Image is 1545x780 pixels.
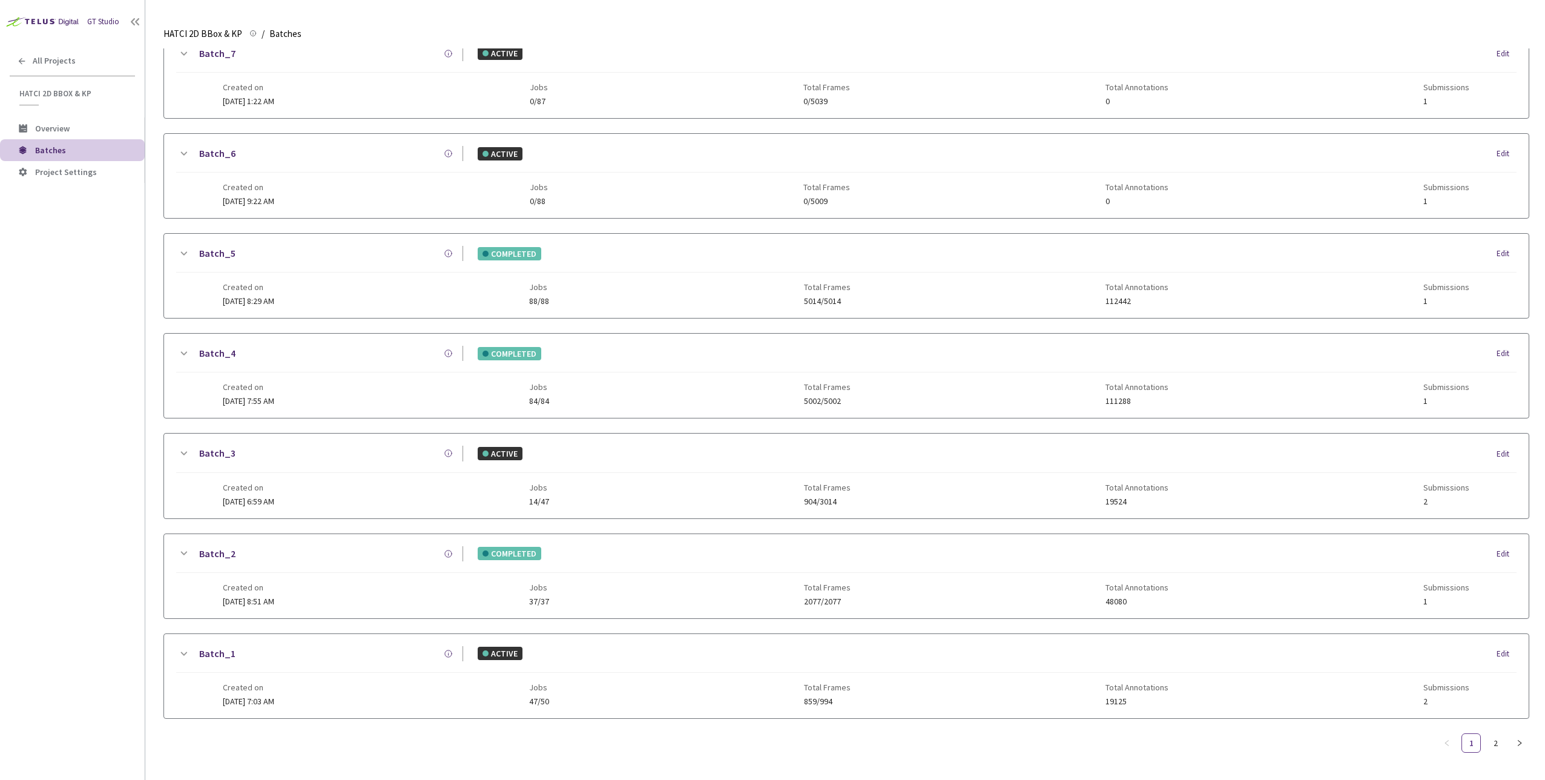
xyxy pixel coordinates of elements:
span: 0/5039 [803,97,850,106]
span: 1 [1423,197,1469,206]
span: Total Annotations [1105,483,1168,492]
a: Batch_7 [199,46,236,61]
span: [DATE] 9:22 AM [223,196,274,207]
div: COMPLETED [478,347,541,360]
li: Next Page [1510,733,1529,753]
span: Total Frames [804,382,851,392]
span: [DATE] 6:59 AM [223,496,274,507]
span: Total Frames [803,82,850,92]
span: Total Frames [804,282,851,292]
span: Submissions [1423,282,1469,292]
div: ACTIVE [478,147,522,160]
div: COMPLETED [478,547,541,560]
div: Edit [1497,248,1517,260]
a: Batch_1 [199,646,236,661]
a: Batch_4 [199,346,236,361]
div: Batch_4COMPLETEDEditCreated on[DATE] 7:55 AMJobs84/84Total Frames5002/5002Total Annotations111288... [164,334,1529,418]
span: 84/84 [529,397,549,406]
span: Submissions [1423,682,1469,692]
span: 0/87 [530,97,548,106]
div: ACTIVE [478,447,522,460]
a: Batch_3 [199,446,236,461]
span: Created on [223,182,274,192]
span: HATCI 2D BBox & KP [19,88,128,99]
span: 14/47 [529,497,549,506]
span: 1 [1423,297,1469,306]
div: Edit [1497,548,1517,560]
button: right [1510,733,1529,753]
a: 1 [1462,734,1480,752]
span: left [1443,739,1451,747]
span: Total Annotations [1105,682,1168,692]
span: Total Annotations [1105,382,1168,392]
div: Batch_7ACTIVEEditCreated on[DATE] 1:22 AMJobs0/87Total Frames0/5039Total Annotations0Submissions1 [164,34,1529,118]
span: Jobs [529,382,549,392]
span: 48080 [1105,597,1168,606]
span: 1 [1423,597,1469,606]
li: Previous Page [1437,733,1457,753]
span: [DATE] 7:03 AM [223,696,274,707]
span: 47/50 [529,697,549,706]
span: 88/88 [529,297,549,306]
div: Edit [1497,348,1517,360]
div: COMPLETED [478,247,541,260]
span: 19524 [1105,497,1168,506]
span: 112442 [1105,297,1168,306]
span: Submissions [1423,583,1469,592]
span: 111288 [1105,397,1168,406]
span: Jobs [529,583,549,592]
span: Total Annotations [1105,282,1168,292]
span: [DATE] 1:22 AM [223,96,274,107]
a: Batch_6 [199,146,236,161]
div: ACTIVE [478,47,522,60]
div: Batch_1ACTIVEEditCreated on[DATE] 7:03 AMJobs47/50Total Frames859/994Total Annotations19125Submis... [164,634,1529,718]
span: Jobs [529,282,549,292]
a: Batch_5 [199,246,236,261]
span: right [1516,739,1523,747]
span: Submissions [1423,483,1469,492]
span: [DATE] 7:55 AM [223,395,274,406]
span: Created on [223,682,274,692]
span: Total Frames [803,182,850,192]
span: 2 [1423,497,1469,506]
span: Total Frames [804,483,851,492]
span: 1 [1423,97,1469,106]
span: [DATE] 8:51 AM [223,596,274,607]
span: Total Annotations [1105,182,1168,192]
span: Jobs [529,682,549,692]
div: Batch_5COMPLETEDEditCreated on[DATE] 8:29 AMJobs88/88Total Frames5014/5014Total Annotations112442... [164,234,1529,318]
div: GT Studio [87,16,119,28]
span: Overview [35,123,70,134]
span: Submissions [1423,182,1469,192]
span: 904/3014 [804,497,851,506]
span: Batches [269,27,301,41]
div: Batch_6ACTIVEEditCreated on[DATE] 9:22 AMJobs0/88Total Frames0/5009Total Annotations0Submissions1 [164,134,1529,218]
li: 1 [1461,733,1481,753]
div: Edit [1497,648,1517,660]
span: Total Frames [804,583,851,592]
li: / [262,27,265,41]
span: 0/5009 [803,197,850,206]
div: Edit [1497,148,1517,160]
span: 37/37 [529,597,549,606]
span: 0/88 [530,197,548,206]
span: All Projects [33,56,76,66]
span: 5014/5014 [804,297,851,306]
button: left [1437,733,1457,753]
span: Jobs [530,182,548,192]
div: Batch_3ACTIVEEditCreated on[DATE] 6:59 AMJobs14/47Total Frames904/3014Total Annotations19524Submi... [164,434,1529,518]
div: Edit [1497,48,1517,60]
span: Project Settings [35,167,97,177]
span: Batches [35,145,66,156]
span: 859/994 [804,697,851,706]
span: Created on [223,382,274,392]
div: ACTIVE [478,647,522,660]
span: 19125 [1105,697,1168,706]
span: 2 [1423,697,1469,706]
span: Total Frames [804,682,851,692]
a: 2 [1486,734,1504,752]
span: [DATE] 8:29 AM [223,296,274,306]
span: Total Annotations [1105,583,1168,592]
span: Jobs [529,483,549,492]
span: Created on [223,282,274,292]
